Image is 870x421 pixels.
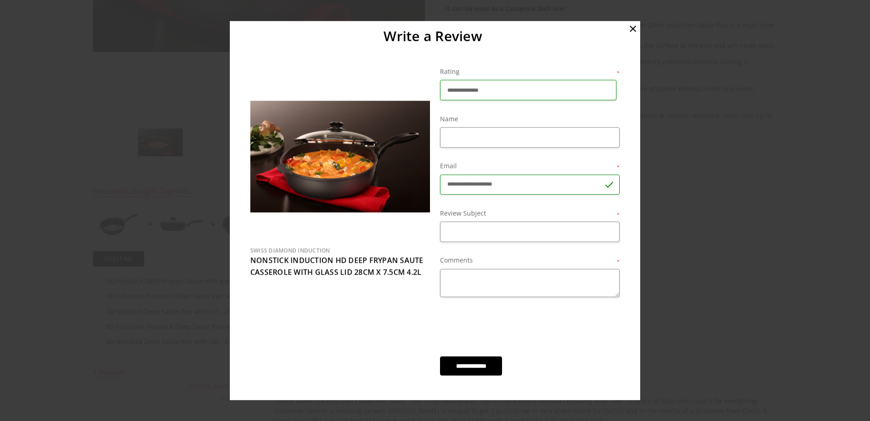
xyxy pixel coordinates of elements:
[440,114,620,124] label: Name
[440,67,620,77] label: Rating
[440,208,620,218] label: Review Subject
[440,311,579,346] iframe: reCAPTCHA
[245,27,621,45] h2: Write a Review
[440,161,620,171] label: Email
[250,255,430,278] h5: Nonstick INDUCTION HD Deep Frypan Saute Casserole with Glass lid 28cm X 7.5cm 4.2L
[626,21,640,36] a: Close
[250,246,430,255] h6: Swiss Diamond Induction
[440,256,620,266] label: Comments
[629,18,637,38] span: ×
[250,67,430,246] img: 6728c__87648.1722384574.jpg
